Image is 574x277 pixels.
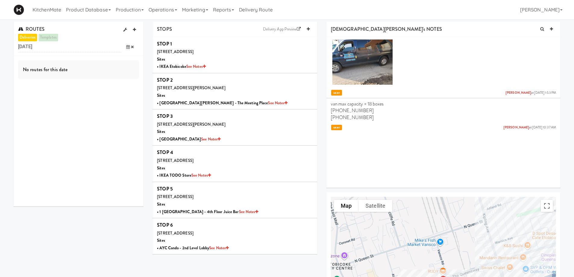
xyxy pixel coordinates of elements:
b: • IKEA TODO Store [157,172,211,178]
p: van max capacity = 18 boxes [331,101,556,107]
b: • AYC Condo - 2nd Level Lobby [157,245,229,251]
img: Micromart [14,5,24,15]
li: STOP 5[STREET_ADDRESS]Sites• 1 [GEOGRAPHIC_DATA] - 4th Floor Juice BarSee Notes [152,182,317,218]
span: ROUTES [18,26,45,33]
b: STOP 3 [157,113,173,120]
div: [STREET_ADDRESS][PERSON_NAME] [157,84,313,92]
b: Sites [157,238,165,243]
div: [STREET_ADDRESS] [157,48,313,56]
b: STOP 6 [157,222,173,228]
b: STOP 5 [157,185,173,192]
a: See Notes [201,136,221,142]
p: [PHONE_NUMBER] [331,114,556,121]
a: [PERSON_NAME] [503,125,529,130]
div: [STREET_ADDRESS] [157,230,313,237]
a: See Notes [186,64,206,69]
b: • 1 [GEOGRAPHIC_DATA] - 4th Floor Juice Bar [157,209,258,215]
b: Sites [157,201,165,207]
b: STOP 1 [157,40,172,47]
a: templates [39,34,58,41]
span: STOPS [157,26,172,33]
div: [STREET_ADDRESS][PERSON_NAME] [157,121,313,128]
span: at [DATE] 10:37 AM [503,125,556,130]
b: • [GEOGRAPHIC_DATA] [157,136,221,142]
a: See Notes [268,100,287,106]
button: Show satellite imagery [359,200,392,212]
b: Sites [157,93,165,98]
li: STOP 2[STREET_ADDRESS][PERSON_NAME]Sites• [GEOGRAPHIC_DATA][PERSON_NAME] - The Meeting PlaceSee N... [152,73,317,109]
b: Sites [157,56,165,62]
b: STOP 4 [157,149,173,156]
p: [PHONE_NUMBER] [331,107,556,114]
img: qwf3lfmbytrhmqksothg.jpg [332,39,393,85]
button: Toggle fullscreen view [541,200,553,212]
li: STOP 4[STREET_ADDRESS]Sites• IKEA TODO StoreSee Notes [152,146,317,182]
a: Delivery App Preview [260,25,304,34]
span: user [331,90,342,96]
button: Show street map [334,200,359,212]
div: No routes for this date [18,60,139,79]
b: STOP 2 [157,77,173,83]
div: [STREET_ADDRESS] [157,157,313,165]
a: See Notes [239,209,259,215]
li: STOP 3[STREET_ADDRESS][PERSON_NAME]Sites• [GEOGRAPHIC_DATA]See Notes [152,109,317,146]
span: at [DATE] 1:53 PM [506,91,556,95]
b: Sites [157,165,165,171]
b: • [GEOGRAPHIC_DATA][PERSON_NAME] - The Meeting Place [157,100,287,106]
b: • IKEA Etobicoke [157,64,206,69]
li: STOP 1[STREET_ADDRESS]Sites• IKEA EtobicokeSee Notes [152,37,317,73]
span: [DEMOGRAPHIC_DATA][PERSON_NAME]'s NOTES [331,26,442,33]
a: See Notes [209,245,229,251]
b: Sites [157,129,165,134]
a: deliveries [18,34,37,41]
span: user [331,125,342,131]
div: [STREET_ADDRESS] [157,193,313,201]
a: [PERSON_NAME] [506,90,531,95]
li: STOP 6[STREET_ADDRESS]Sites• AYC Condo - 2nd Level LobbySee Notes [152,218,317,254]
a: See Notes [191,172,211,178]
